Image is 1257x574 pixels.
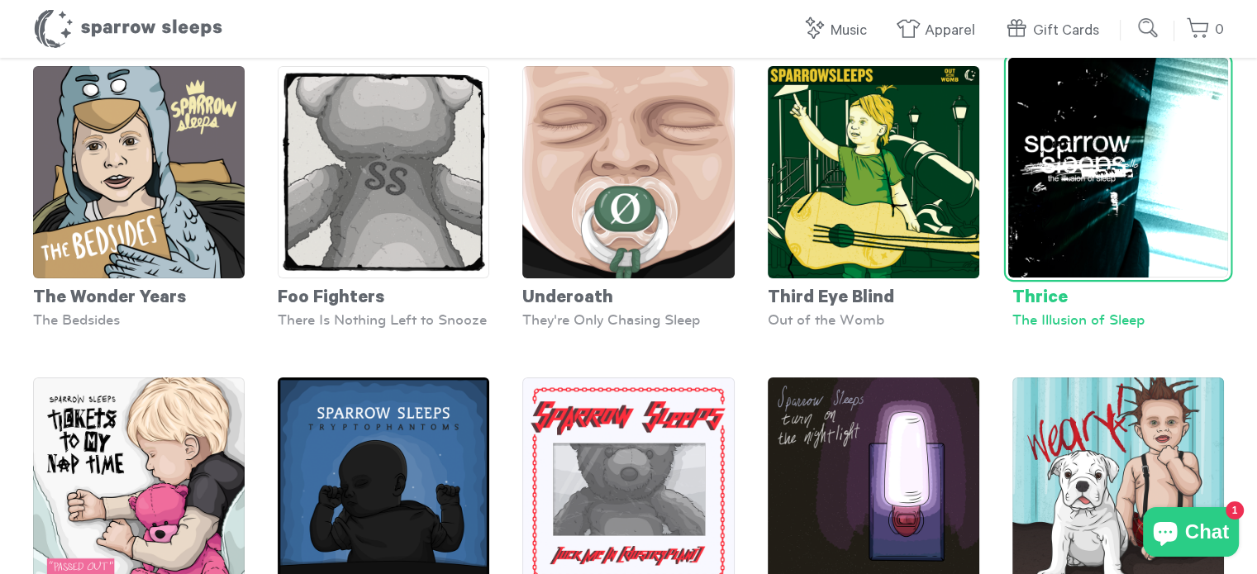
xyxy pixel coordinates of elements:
[1138,507,1244,561] inbox-online-store-chat: Shopify online store chat
[33,66,245,327] a: The Wonder Years The Bedsides
[768,278,979,311] div: Third Eye Blind
[802,13,875,49] a: Music
[1012,278,1224,311] div: Thrice
[33,8,223,50] h1: Sparrow Sleeps
[278,66,489,327] a: Foo Fighters There Is Nothing Left to Snooze
[1008,58,1228,278] img: SS-TheIllusionOfSleep-Cover-1600x1600_grande.png
[1012,66,1224,327] a: Thrice The Illusion of Sleep
[522,311,734,328] div: They're Only Chasing Sleep
[896,13,983,49] a: Apparel
[278,66,489,278] img: SparrowSleeps-FooFighters-NothingLeftToSnooze-Cover_grande.png
[278,311,489,328] div: There Is Nothing Left to Snooze
[768,311,979,328] div: Out of the Womb
[33,278,245,311] div: The Wonder Years
[33,66,245,278] img: SS-TheBedsides-Cover-1600x1600_grande.png
[1012,311,1224,328] div: The Illusion of Sleep
[768,66,979,278] img: SS-OutOfTheWomb-Cover-1600x1600_grande.png
[1132,12,1165,45] input: Submit
[522,66,734,327] a: Underoath They're Only Chasing Sleep
[522,66,734,278] img: Underoath-They_reOnlyChasingSleep-Cover_grande.png
[278,278,489,311] div: Foo Fighters
[522,278,734,311] div: Underoath
[768,66,979,327] a: Third Eye Blind Out of the Womb
[1186,12,1224,48] a: 0
[1004,13,1107,49] a: Gift Cards
[33,311,245,328] div: The Bedsides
